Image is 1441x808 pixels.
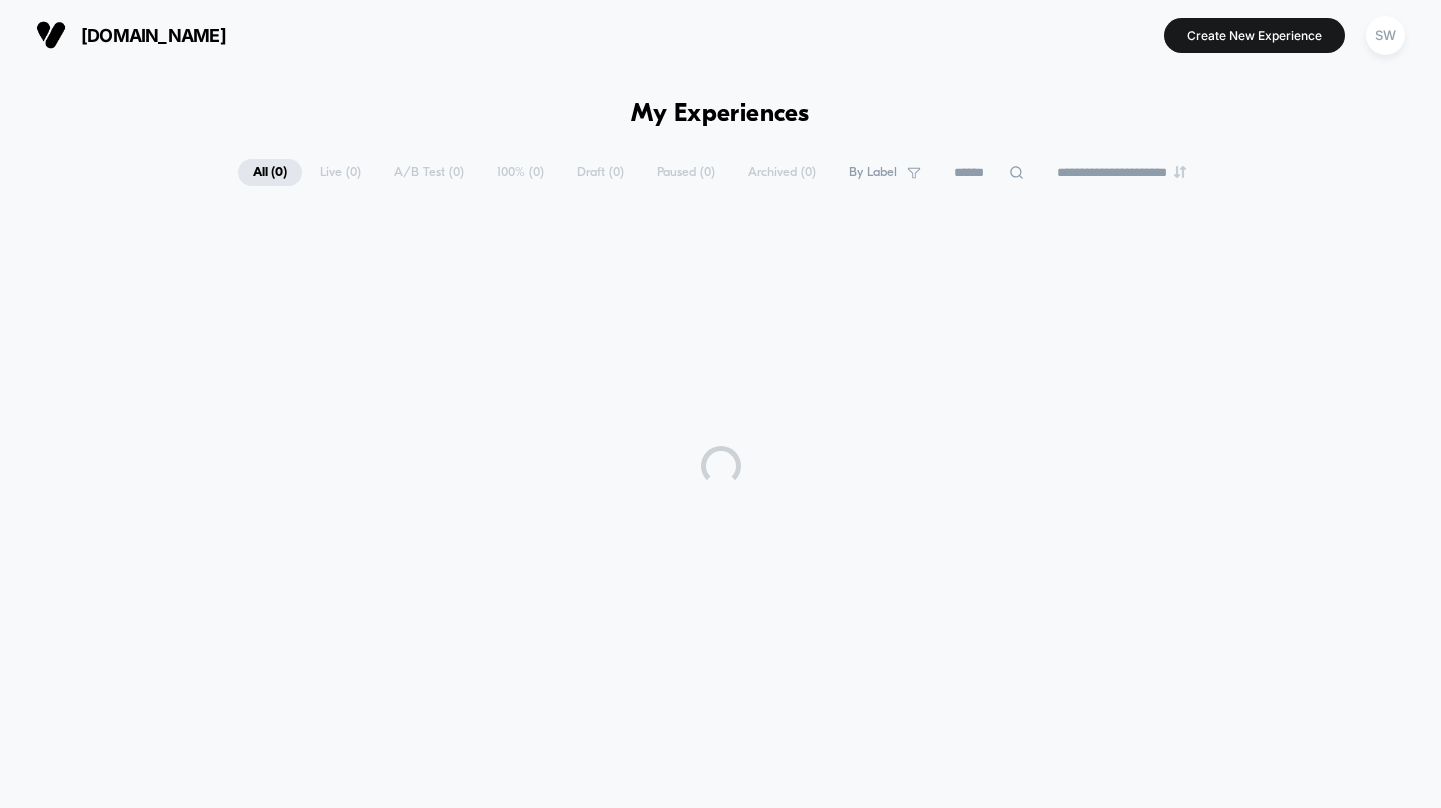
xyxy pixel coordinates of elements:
[1174,166,1186,178] img: end
[36,20,66,50] img: Visually logo
[631,100,810,129] h1: My Experiences
[1164,18,1345,53] button: Create New Experience
[238,159,302,186] span: All ( 0 )
[1360,15,1411,56] button: SW
[30,19,232,51] button: [DOMAIN_NAME]
[81,25,226,46] span: [DOMAIN_NAME]
[1366,16,1405,55] div: SW
[849,165,897,180] span: By Label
